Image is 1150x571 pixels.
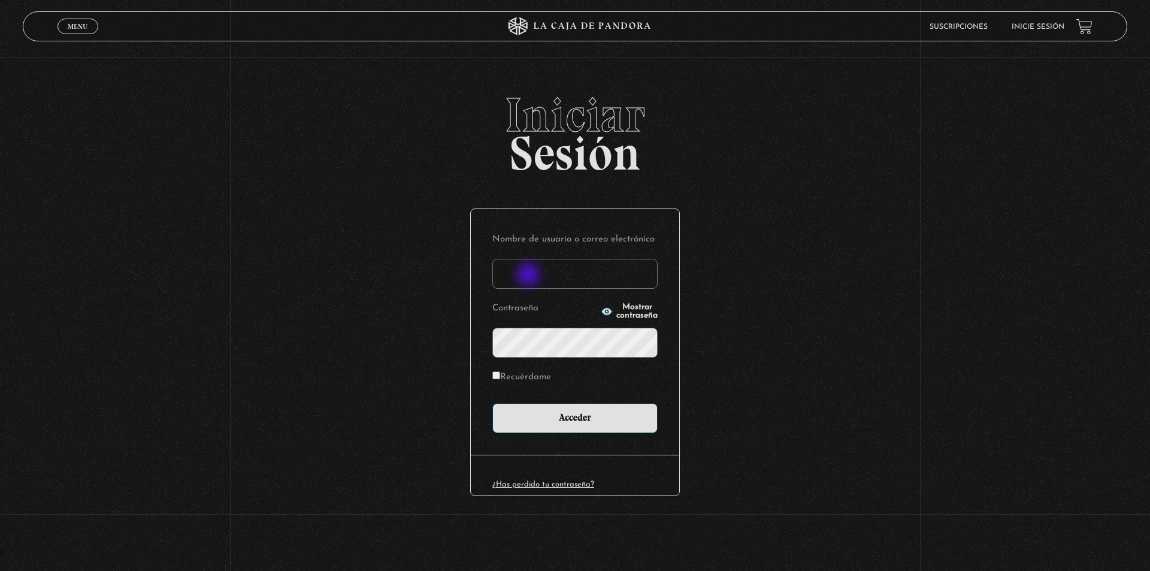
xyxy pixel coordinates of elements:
[68,23,87,30] span: Menu
[601,303,658,320] button: Mostrar contraseña
[1012,23,1064,31] a: Inicie sesión
[492,371,500,379] input: Recuérdame
[616,303,658,320] span: Mostrar contraseña
[23,91,1127,139] span: Iniciar
[492,300,597,318] label: Contraseña
[492,231,658,249] label: Nombre de usuario o correo electrónico
[64,33,92,41] span: Cerrar
[1076,19,1092,35] a: View your shopping cart
[23,91,1127,168] h2: Sesión
[492,403,658,433] input: Acceder
[930,23,988,31] a: Suscripciones
[492,368,551,387] label: Recuérdame
[492,481,594,488] a: ¿Has perdido tu contraseña?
